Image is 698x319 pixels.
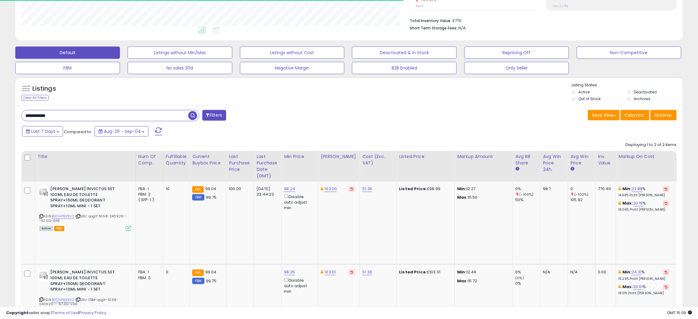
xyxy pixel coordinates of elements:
p: 15.72 [457,278,508,284]
button: Listings without Min/Max [128,47,232,59]
div: ( SFP: 1 ) [138,197,159,203]
a: 24.31 [632,269,642,275]
a: 30.19 [633,200,643,206]
label: Archived [634,96,650,101]
div: 0 [570,186,595,192]
div: Avg Win Price [570,153,593,166]
div: ASIN: [39,186,131,230]
p: 15.50 [457,195,508,200]
div: 0.00 [598,269,611,275]
strong: Max: [457,194,468,200]
label: Deactivated [634,89,657,95]
label: Out of Stock [578,96,601,101]
b: [PERSON_NAME] INVICTUS SET 100ML EAU DE TOILETTE SPRAY+150ML DEODORANT SPRAY+10ML MINI - 1 SET [50,269,125,294]
p: Listing States: [572,82,683,88]
a: B0CHP6K9V2 [52,297,74,302]
b: Listed Price: [399,269,427,275]
div: Last Purchase Price [229,153,251,173]
div: £103.01 [399,269,450,275]
b: Total Inventory Value: [410,18,451,23]
div: FBM: 0 [138,275,159,281]
small: Avg BB Share. [515,166,519,172]
button: Save View [588,110,620,120]
small: FBM [192,194,204,201]
small: Prev: 1 [416,4,423,8]
div: % [618,269,669,281]
div: Fulfillable Quantity [166,153,187,166]
span: | SKU: qogit-61.58-240920---97.00-VA6 [39,214,127,223]
p: 15.25% Profit [PERSON_NAME] [618,277,669,281]
div: Inv. value [598,153,613,166]
small: FBA [192,269,203,276]
span: FBA [54,226,65,231]
div: 0 [166,269,185,275]
p: 14.98% Profit [PERSON_NAME] [618,193,669,197]
small: Avg Win Price. [570,166,574,172]
div: Clear All Filters [21,95,49,101]
small: (-100%) [519,192,533,197]
small: FBM [192,278,204,284]
a: B0CHP6K9V2 [52,214,74,219]
div: N/A [543,269,563,275]
button: Negative Margin [240,62,345,74]
a: 51.36 [362,186,372,192]
button: Non-Competitive [577,47,681,59]
span: | SKU: FBM-qogit-61.58-240920---97.00-VA6 [39,297,118,306]
th: The percentage added to the cost of goods (COGS) that forms the calculator for Min & Max prices. [616,151,674,182]
span: 2025-09-12 15:09 GMT [667,310,692,316]
a: 51.36 [362,269,372,275]
small: (-100%) [574,192,588,197]
span: 99.75 [206,278,217,284]
div: % [618,201,669,212]
span: Compared to: [64,129,92,135]
div: Cost (Exc. VAT) [362,153,394,166]
label: Active [578,89,590,95]
div: 0% [515,186,540,192]
div: 105.92 [570,197,595,203]
b: Max: [622,284,633,290]
div: Listed Price [399,153,452,160]
div: Displaying 1 to 2 of 2 items [625,142,677,148]
span: All listings currently available for purchase on Amazon [39,226,53,231]
div: Markup on Cost [618,153,671,160]
div: Title [38,153,133,160]
b: Max: [622,200,633,206]
b: Short Term Storage Fees: [410,25,457,31]
div: Num of Comp. [138,153,161,166]
button: FBM [15,62,120,74]
p: 18.06% Profit [PERSON_NAME] [618,208,669,212]
b: Min: [622,269,632,275]
button: Only Seller [464,62,569,74]
span: 99.04 [205,186,217,192]
small: (0%) [515,276,524,280]
button: Last 7 Days [22,126,63,137]
p: 12.27 [457,186,508,192]
div: Min Price [284,153,315,160]
div: Last Purchase Date (GMT) [256,153,279,179]
button: B2B Enabled [352,62,457,74]
div: FBM: 2 [138,192,159,197]
div: % [618,284,669,295]
a: 98.25 [284,269,295,275]
a: 23.88 [632,186,643,192]
div: seller snap | | [6,310,106,316]
div: N/A [570,269,591,275]
strong: Min: [457,269,466,275]
div: 10 [166,186,185,192]
div: 0% [515,281,540,286]
a: Terms of Use [52,310,78,316]
span: Aug-29 - Sep-04 [104,128,141,134]
span: Columns [625,112,644,118]
p: 18.31% Profit [PERSON_NAME] [618,291,669,295]
li: £770 [410,17,672,24]
div: Avg Win Price 24h. [543,153,565,173]
b: Min: [622,186,632,192]
button: Columns [621,110,649,120]
div: Avg BB Share [515,153,538,166]
button: Default [15,47,120,59]
button: Deactivated & In Stock [352,47,457,59]
div: FBA: 1 [138,186,159,192]
img: 51euM2VHS9L._SL40_.jpg [39,186,49,198]
div: Markup Amount [457,153,510,160]
a: 98.24 [284,186,295,192]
